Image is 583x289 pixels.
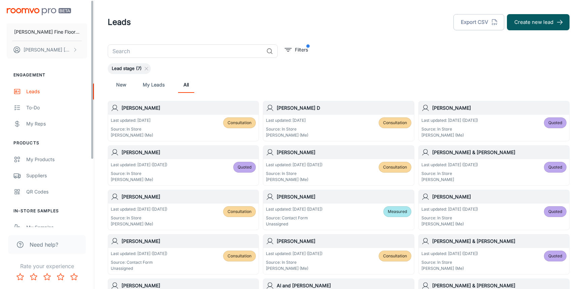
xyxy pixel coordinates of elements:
[108,44,264,58] input: Search
[548,253,562,259] span: Quoted
[111,177,167,183] p: [PERSON_NAME] (Me)
[143,77,165,93] a: My Leads
[26,156,87,163] div: My Products
[507,14,570,30] button: Create new lead
[111,251,167,257] p: Last updated: [DATE] ([DATE])
[421,132,478,138] p: [PERSON_NAME] (Me)
[421,259,478,265] p: Source: In Store
[266,215,322,221] p: Source: Contact Form
[266,206,322,212] p: Last updated: [DATE] ([DATE])
[111,265,167,272] p: Unassigned
[26,224,87,231] div: My Samples
[263,234,414,275] a: [PERSON_NAME]Last updated: [DATE] ([DATE])Source: In Store[PERSON_NAME] (Me)Consultation
[228,209,251,215] span: Consultation
[266,251,322,257] p: Last updated: [DATE] ([DATE])
[277,104,411,112] h6: [PERSON_NAME] D
[111,221,167,227] p: [PERSON_NAME] (Me)
[108,234,259,275] a: [PERSON_NAME]Last updated: [DATE] ([DATE])Source: Contact FormUnassignedConsultation
[383,164,407,170] span: Consultation
[418,190,570,230] a: [PERSON_NAME]Last updated: [DATE] ([DATE])Source: In Store[PERSON_NAME] (Me)Quoted
[421,265,478,272] p: [PERSON_NAME] (Me)
[263,101,414,141] a: [PERSON_NAME] DLast updated: [DATE]Source: In Store[PERSON_NAME] (Me)Consultation
[30,241,58,249] span: Need help?
[263,190,414,230] a: [PERSON_NAME]Last updated: [DATE] ([DATE])Source: Contact FormUnassignedMeasured
[238,164,251,170] span: Quoted
[26,88,87,95] div: Leads
[266,259,322,265] p: Source: In Store
[122,238,256,245] h6: [PERSON_NAME]
[295,46,308,53] p: Filters
[266,132,308,138] p: [PERSON_NAME] (Me)
[111,206,167,212] p: Last updated: [DATE] ([DATE])
[113,77,129,93] a: New
[383,253,407,259] span: Consultation
[7,41,87,59] button: [PERSON_NAME] [PERSON_NAME]
[108,101,259,141] a: [PERSON_NAME]Last updated: [DATE]Source: In Store[PERSON_NAME] (Me)Consultation
[432,193,567,201] h6: [PERSON_NAME]
[421,162,478,168] p: Last updated: [DATE] ([DATE])
[277,193,411,201] h6: [PERSON_NAME]
[24,46,71,53] p: [PERSON_NAME] [PERSON_NAME]
[108,16,131,28] h1: Leads
[7,8,71,15] img: Roomvo PRO Beta
[418,234,570,275] a: [PERSON_NAME] & [PERSON_NAME]Last updated: [DATE] ([DATE])Source: In Store[PERSON_NAME] (Me)Quoted
[111,162,167,168] p: Last updated: [DATE] ([DATE])
[277,149,411,156] h6: [PERSON_NAME]
[111,132,153,138] p: [PERSON_NAME] (Me)
[27,270,40,284] button: Rate 2 star
[266,265,322,272] p: [PERSON_NAME] (Me)
[40,270,54,284] button: Rate 3 star
[122,193,256,201] h6: [PERSON_NAME]
[111,171,167,177] p: Source: In Store
[421,117,478,123] p: Last updated: [DATE] ([DATE])
[108,190,259,230] a: [PERSON_NAME]Last updated: [DATE] ([DATE])Source: In Store[PERSON_NAME] (Me)Consultation
[108,63,151,74] div: Lead stage (7)
[228,253,251,259] span: Consultation
[418,145,570,186] a: [PERSON_NAME] & [PERSON_NAME]Last updated: [DATE] ([DATE])Source: In Store[PERSON_NAME]Quoted
[14,28,80,36] p: [PERSON_NAME] Fine Floors, Inc
[418,101,570,141] a: [PERSON_NAME]Last updated: [DATE] ([DATE])Source: In Store[PERSON_NAME] (Me)Quoted
[421,126,478,132] p: Source: In Store
[548,164,562,170] span: Quoted
[26,188,87,195] div: QR Codes
[277,238,411,245] h6: [PERSON_NAME]
[421,251,478,257] p: Last updated: [DATE] ([DATE])
[266,221,322,227] p: Unassigned
[5,262,89,270] p: Rate your experience
[111,215,167,221] p: Source: In Store
[26,172,87,179] div: Suppliers
[111,259,167,265] p: Source: Contact Form
[266,171,322,177] p: Source: In Store
[432,104,567,112] h6: [PERSON_NAME]
[421,171,478,177] p: Source: In Store
[111,117,153,123] p: Last updated: [DATE]
[122,104,256,112] h6: [PERSON_NAME]
[122,149,256,156] h6: [PERSON_NAME]
[7,23,87,41] button: [PERSON_NAME] Fine Floors, Inc
[266,177,322,183] p: [PERSON_NAME] (Me)
[421,221,478,227] p: [PERSON_NAME] (Me)
[108,145,259,186] a: [PERSON_NAME]Last updated: [DATE] ([DATE])Source: In Store[PERSON_NAME] (Me)Quoted
[266,117,308,123] p: Last updated: [DATE]
[383,120,407,126] span: Consultation
[421,215,478,221] p: Source: In Store
[26,104,87,111] div: To-do
[548,120,562,126] span: Quoted
[263,145,414,186] a: [PERSON_NAME]Last updated: [DATE] ([DATE])Source: In Store[PERSON_NAME] (Me)Consultation
[266,162,322,168] p: Last updated: [DATE] ([DATE])
[421,206,478,212] p: Last updated: [DATE] ([DATE])
[266,126,308,132] p: Source: In Store
[432,238,567,245] h6: [PERSON_NAME] & [PERSON_NAME]
[111,126,153,132] p: Source: In Store
[228,120,251,126] span: Consultation
[548,209,562,215] span: Quoted
[283,44,310,55] button: filter
[67,270,81,284] button: Rate 5 star
[26,120,87,128] div: My Reps
[108,65,146,72] span: Lead stage (7)
[54,270,67,284] button: Rate 4 star
[13,270,27,284] button: Rate 1 star
[421,177,478,183] p: [PERSON_NAME]
[388,209,407,215] span: Measured
[178,77,194,93] a: All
